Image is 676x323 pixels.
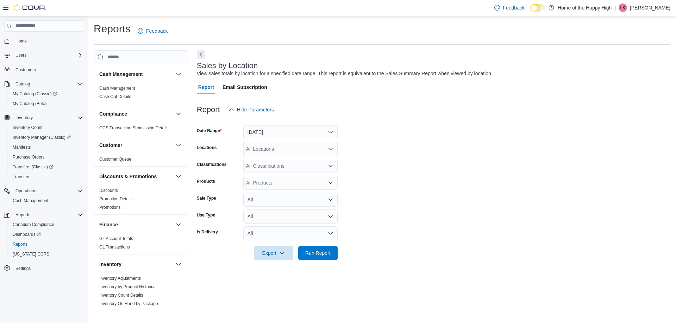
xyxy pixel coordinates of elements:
button: Finance [174,220,183,229]
span: Reports [13,211,83,219]
a: Manifests [10,143,33,151]
img: Cova [14,4,46,11]
span: Canadian Compliance [10,220,83,229]
button: Operations [1,186,86,196]
span: Reports [13,241,27,247]
span: GL Account Totals [99,236,133,241]
button: My Catalog (Beta) [7,99,86,109]
button: Export [254,246,293,260]
button: Cash Management [99,71,173,78]
span: Purchase Orders [13,154,45,160]
span: Promotion Details [99,196,133,202]
button: Open list of options [328,180,333,186]
span: Settings [13,264,83,273]
label: Is Delivery [197,229,218,235]
span: Reports [10,240,83,248]
span: Washington CCRS [10,250,83,258]
a: Transfers (Classic) [7,162,86,172]
button: Transfers [7,172,86,182]
button: Home [1,36,86,46]
span: Customers [13,65,83,74]
h3: Finance [99,221,118,228]
a: Promotions [99,205,121,210]
div: Compliance [94,124,188,135]
span: Email Subscription [223,80,267,94]
span: Feedback [146,27,168,34]
a: Promotion Details [99,196,133,201]
h1: Reports [94,22,131,36]
button: Discounts & Promotions [99,173,173,180]
h3: Discounts & Promotions [99,173,157,180]
span: Inventory Count Details [99,292,143,298]
a: Customers [13,66,39,74]
span: Inventory [13,114,83,122]
div: Customer [94,155,188,166]
span: Transfers (Classic) [10,163,83,171]
div: View sales totals by location for a specified date range. This report is equivalent to the Sales ... [197,70,493,77]
span: Home [15,38,27,44]
span: Export [258,246,289,260]
span: Manifests [13,144,31,150]
a: OCS Transaction Submission Details [99,125,169,130]
label: Sale Type [197,195,216,201]
a: Inventory Manager (Classic) [10,133,74,142]
span: Operations [13,187,83,195]
button: Inventory [174,260,183,269]
span: Inventory On Hand by Package [99,301,158,306]
p: Home of the Happy High [558,4,612,12]
div: Finance [94,234,188,254]
h3: Sales by Location [197,62,258,70]
span: Purchase Orders [10,153,83,161]
button: Run Report [298,246,338,260]
span: Inventory Manager (Classic) [10,133,83,142]
a: Cash Management [99,86,135,91]
span: Cash Management [13,198,48,204]
a: Canadian Compliance [10,220,57,229]
span: My Catalog (Beta) [13,101,47,106]
span: Canadian Compliance [13,222,54,227]
a: Settings [13,264,33,273]
a: Inventory Adjustments [99,276,141,281]
a: Inventory Manager (Classic) [7,133,86,142]
nav: Complex example [4,33,83,292]
span: Cash Out Details [99,94,131,99]
span: Users [13,51,83,59]
span: Inventory Adjustments [99,276,141,281]
button: Canadian Compliance [7,220,86,230]
span: Inventory Count [10,123,83,132]
a: My Catalog (Classic) [7,89,86,99]
a: Customer Queue [99,157,131,162]
a: Cash Management [10,196,51,205]
span: Transfers [13,174,30,180]
span: Discounts [99,188,118,193]
a: Transfers [10,173,33,181]
a: GL Transactions [99,245,130,250]
span: Inventory by Product Historical [99,284,157,290]
button: Customer [174,141,183,149]
label: Classifications [197,162,227,167]
button: Customer [99,142,173,149]
span: Manifests [10,143,83,151]
button: [DATE] [243,125,338,139]
span: Report [198,80,214,94]
button: All [243,226,338,240]
span: My Catalog (Beta) [10,99,83,108]
button: All [243,193,338,207]
button: Settings [1,263,86,273]
div: Cash Management [94,84,188,104]
a: GL Account Totals [99,236,133,241]
span: [US_STATE] CCRS [13,251,49,257]
div: Lauren Kadis [619,4,627,12]
button: Users [13,51,29,59]
span: Hide Parameters [237,106,274,113]
button: Operations [13,187,39,195]
span: Inventory [15,115,33,121]
span: Transfers [10,173,83,181]
button: Finance [99,221,173,228]
a: My Catalog (Classic) [10,90,60,98]
p: | [614,4,616,12]
span: Catalog [13,80,83,88]
label: Use Type [197,212,215,218]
